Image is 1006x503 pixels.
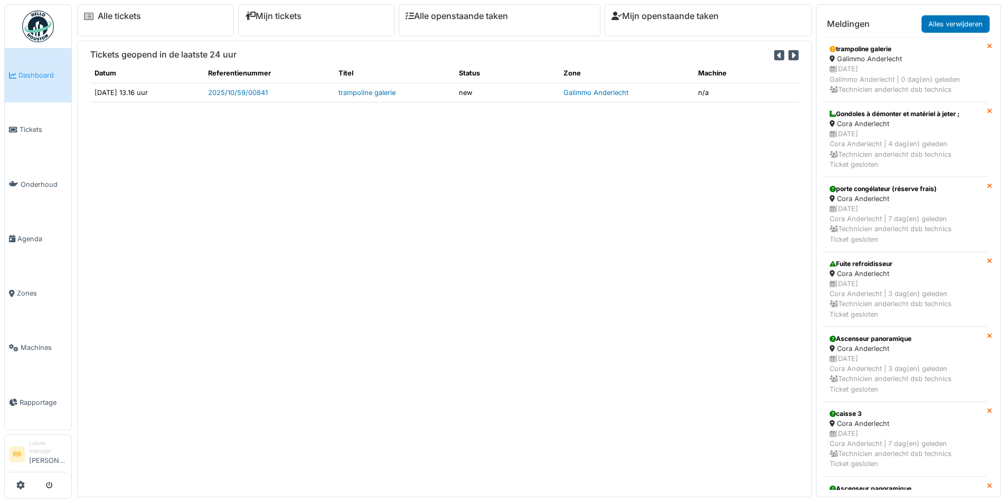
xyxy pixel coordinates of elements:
a: 2025/10/59/00841 [208,89,268,97]
span: Zones [17,288,67,298]
a: Zones [5,266,71,320]
div: Cora Anderlecht [830,269,980,279]
th: Referentienummer [204,64,335,83]
div: porte congélateur (réserve frais) [830,184,980,194]
div: [DATE] Cora Anderlecht | 3 dag(en) geleden Technicien anderlecht dsb technics Ticket gesloten [830,279,980,319]
th: Zone [559,64,694,83]
td: n/a [694,83,798,102]
a: Dashboard [5,48,71,102]
div: Cora Anderlecht [830,194,980,204]
span: Rapportage [20,397,67,407]
a: trampoline galerie Galimmo Anderlecht [DATE]Galimmo Anderlecht | 0 dag(en) geleden Technicien and... [823,37,987,102]
th: Status [455,64,559,83]
div: Fuite refroidisseur [830,259,980,269]
div: [DATE] Cora Anderlecht | 7 dag(en) geleden Technicien anderlecht dsb technics Ticket gesloten [830,204,980,244]
span: Agenda [17,234,67,244]
a: Alles verwijderen [922,15,990,33]
h6: Tickets geopend in de laatste 24 uur [90,50,237,60]
div: [DATE] Cora Anderlecht | 3 dag(en) geleden Technicien anderlecht dsb technics Ticket gesloten [830,354,980,394]
th: Machine [694,64,798,83]
a: Gondoles à démonter et matériel à jeter ; Cora Anderlecht [DATE]Cora Anderlecht | 4 dag(en) geled... [823,102,987,177]
span: Machines [21,343,67,353]
th: Datum [90,64,204,83]
a: Alle openstaande taken [406,11,508,21]
li: RR [9,447,25,462]
a: caisse 3 Cora Anderlecht [DATE]Cora Anderlecht | 7 dag(en) geleden Technicien anderlecht dsb tech... [823,402,987,477]
div: Cora Anderlecht [830,119,980,129]
div: Ascenseur panoramique [830,484,980,493]
a: Rapportage [5,375,71,430]
a: RR Lokale manager[PERSON_NAME] [9,439,67,472]
div: Gondoles à démonter et matériel à jeter ; [830,109,980,119]
img: Badge_color-CXgf-gQk.svg [22,11,54,42]
div: Ascenseur panoramique [830,334,980,344]
div: trampoline galerie [830,44,980,54]
a: Ascenseur panoramique Cora Anderlecht [DATE]Cora Anderlecht | 3 dag(en) geleden Technicien anderl... [823,327,987,402]
span: Onderhoud [21,179,67,189]
a: Agenda [5,212,71,266]
td: [DATE] 13.16 uur [90,83,204,102]
a: Mijn openstaande taken [612,11,719,21]
a: Machines [5,320,71,375]
h6: Meldingen [827,19,870,29]
a: Fuite refroidisseur Cora Anderlecht [DATE]Cora Anderlecht | 3 dag(en) geleden Technicien anderlec... [823,252,987,327]
div: Cora Anderlecht [830,344,980,354]
a: Onderhoud [5,157,71,212]
a: Galimmo Anderlecht [563,89,628,97]
a: porte congélateur (réserve frais) Cora Anderlecht [DATE]Cora Anderlecht | 7 dag(en) geleden Techn... [823,177,987,252]
th: Titel [334,64,454,83]
div: [DATE] Cora Anderlecht | 7 dag(en) geleden Technicien anderlecht dsb technics Ticket gesloten [830,429,980,469]
span: Dashboard [18,70,67,80]
a: Tickets [5,102,71,157]
td: new [455,83,559,102]
span: Tickets [20,125,67,135]
div: caisse 3 [830,409,980,419]
a: Mijn tickets [245,11,302,21]
div: [DATE] Cora Anderlecht | 4 dag(en) geleden Technicien anderlecht dsb technics Ticket gesloten [830,129,980,169]
a: Alle tickets [98,11,141,21]
div: Lokale manager [29,439,67,455]
a: trampoline galerie [339,89,396,97]
div: Cora Anderlecht [830,419,980,429]
div: Galimmo Anderlecht [830,54,980,64]
div: [DATE] Galimmo Anderlecht | 0 dag(en) geleden Technicien anderlecht dsb technics [830,64,980,94]
li: [PERSON_NAME] [29,439,67,470]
